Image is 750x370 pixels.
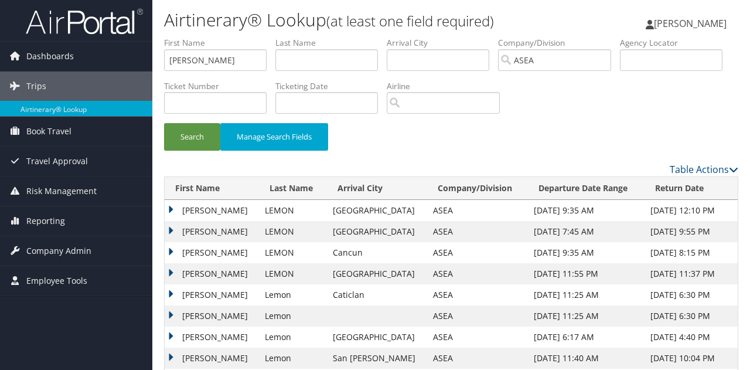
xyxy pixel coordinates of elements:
th: Last Name: activate to sort column ascending [259,177,327,200]
label: Ticketing Date [275,80,387,92]
td: ASEA [427,221,529,242]
td: [GEOGRAPHIC_DATA] [327,221,427,242]
label: Last Name [275,37,387,49]
span: Dashboards [26,42,74,71]
td: [DATE] 11:25 AM [528,284,645,305]
td: ASEA [427,242,529,263]
label: Airline [387,80,509,92]
h1: Airtinerary® Lookup [164,8,547,32]
label: Agency Locator [620,37,731,49]
td: Lemon [259,327,327,348]
td: Lemon [259,348,327,369]
td: ASEA [427,327,529,348]
label: Company/Division [498,37,620,49]
td: [DATE] 9:35 AM [528,242,645,263]
td: ASEA [427,348,529,369]
td: [PERSON_NAME] [165,221,259,242]
td: [PERSON_NAME] [165,305,259,327]
td: [GEOGRAPHIC_DATA] [327,327,427,348]
td: [PERSON_NAME] [165,348,259,369]
td: [DATE] 11:25 AM [528,305,645,327]
td: [PERSON_NAME] [165,242,259,263]
span: Trips [26,72,46,101]
th: First Name: activate to sort column ascending [165,177,259,200]
td: Caticlan [327,284,427,305]
td: [DATE] 12:10 PM [645,200,738,221]
td: [DATE] 6:30 PM [645,284,738,305]
span: Reporting [26,206,65,236]
td: [DATE] 6:30 PM [645,305,738,327]
td: LEMON [259,221,327,242]
label: First Name [164,37,275,49]
td: San [PERSON_NAME] [327,348,427,369]
td: [DATE] 9:55 PM [645,221,738,242]
td: LEMON [259,200,327,221]
td: Cancun [327,242,427,263]
span: [PERSON_NAME] [654,17,727,30]
td: ASEA [427,200,529,221]
td: ASEA [427,263,529,284]
td: LEMON [259,263,327,284]
span: Book Travel [26,117,71,146]
td: [DATE] 4:40 PM [645,327,738,348]
td: [DATE] 11:37 PM [645,263,738,284]
img: airportal-logo.png [26,8,143,35]
td: [DATE] 6:17 AM [528,327,645,348]
td: [DATE] 11:40 AM [528,348,645,369]
td: [PERSON_NAME] [165,200,259,221]
td: [PERSON_NAME] [165,284,259,305]
td: LEMON [259,242,327,263]
span: Company Admin [26,236,91,266]
a: [PERSON_NAME] [646,6,738,41]
td: [DATE] 10:04 PM [645,348,738,369]
td: [DATE] 11:55 PM [528,263,645,284]
small: (at least one field required) [326,11,494,30]
th: Company/Division [427,177,529,200]
td: ASEA [427,284,529,305]
td: [GEOGRAPHIC_DATA] [327,200,427,221]
td: [GEOGRAPHIC_DATA] [327,263,427,284]
th: Arrival City: activate to sort column ascending [327,177,427,200]
span: Risk Management [26,176,97,206]
label: Ticket Number [164,80,275,92]
td: ASEA [427,305,529,327]
span: Travel Approval [26,147,88,176]
label: Arrival City [387,37,498,49]
th: Departure Date Range: activate to sort column ascending [528,177,645,200]
a: Table Actions [670,163,738,176]
td: Lemon [259,305,327,327]
button: Search [164,123,220,151]
button: Manage Search Fields [220,123,328,151]
td: [DATE] 9:35 AM [528,200,645,221]
td: [PERSON_NAME] [165,263,259,284]
td: [DATE] 7:45 AM [528,221,645,242]
td: [PERSON_NAME] [165,327,259,348]
td: Lemon [259,284,327,305]
th: Return Date: activate to sort column ascending [645,177,738,200]
span: Employee Tools [26,266,87,296]
td: [DATE] 8:15 PM [645,242,738,263]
